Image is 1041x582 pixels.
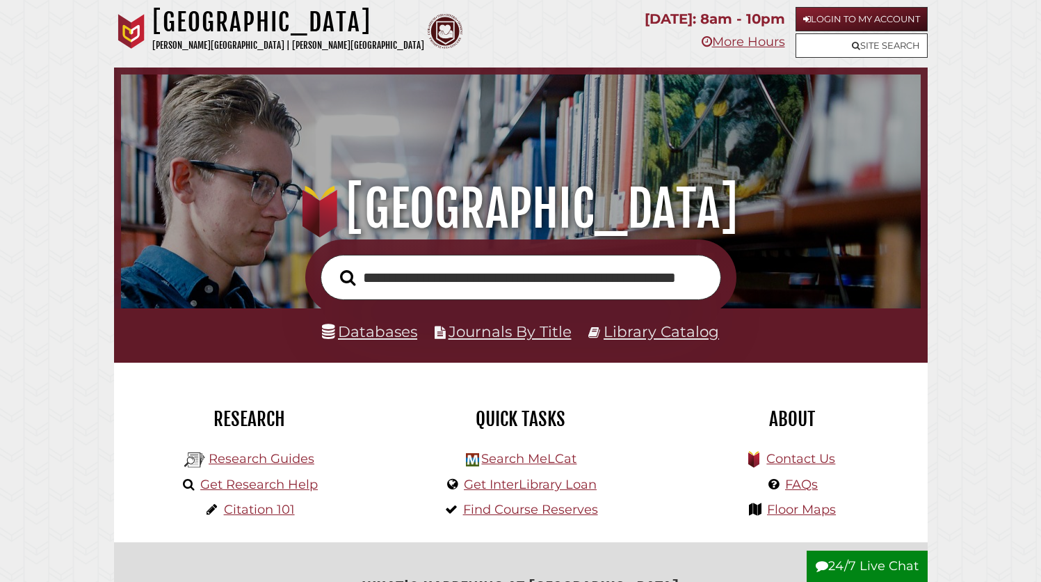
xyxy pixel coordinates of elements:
[333,266,362,290] button: Search
[152,38,424,54] p: [PERSON_NAME][GEOGRAPHIC_DATA] | [PERSON_NAME][GEOGRAPHIC_DATA]
[667,407,917,431] h2: About
[449,322,572,340] a: Journals By Title
[466,453,479,466] img: Hekman Library Logo
[464,477,597,492] a: Get InterLibrary Loan
[796,7,928,31] a: Login to My Account
[200,477,318,492] a: Get Research Help
[767,502,836,517] a: Floor Maps
[152,7,424,38] h1: [GEOGRAPHIC_DATA]
[136,178,905,239] h1: [GEOGRAPHIC_DATA]
[645,7,785,31] p: [DATE]: 8am - 10pm
[396,407,646,431] h2: Quick Tasks
[114,14,149,49] img: Calvin University
[481,451,576,466] a: Search MeLCat
[463,502,598,517] a: Find Course Reserves
[796,33,928,58] a: Site Search
[604,322,719,340] a: Library Catalog
[702,34,785,49] a: More Hours
[124,407,375,431] h2: Research
[766,451,835,466] a: Contact Us
[209,451,314,466] a: Research Guides
[224,502,295,517] a: Citation 101
[785,477,818,492] a: FAQs
[322,322,417,340] a: Databases
[184,450,205,471] img: Hekman Library Logo
[340,269,355,286] i: Search
[428,14,462,49] img: Calvin Theological Seminary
